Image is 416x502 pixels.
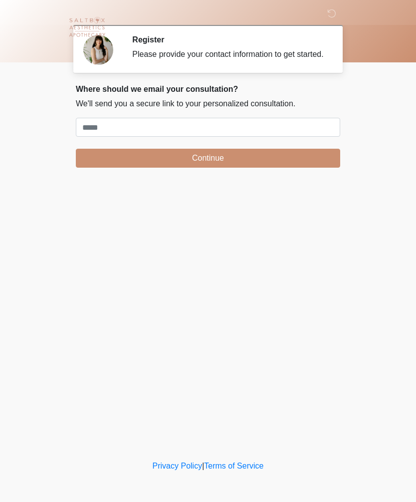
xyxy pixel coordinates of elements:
[76,98,340,110] p: We'll send you a secure link to your personalized consultation.
[76,149,340,168] button: Continue
[153,462,203,470] a: Privacy Policy
[202,462,204,470] a: |
[204,462,263,470] a: Terms of Service
[66,7,108,50] img: Saltbox Aesthetics Logo
[76,84,340,94] h2: Where should we email your consultation?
